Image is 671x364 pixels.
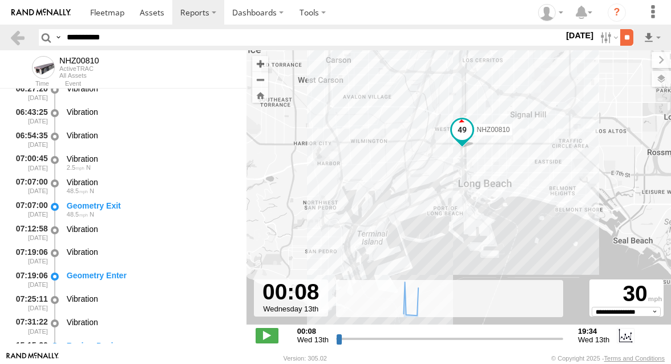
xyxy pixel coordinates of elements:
[9,292,49,313] div: 07:25:11 [DATE]
[67,177,236,187] div: Vibration
[9,29,26,46] a: Back to previous Page
[67,187,88,194] span: 48.5
[297,327,329,335] strong: 00:08
[67,107,236,117] div: Vibration
[67,247,236,257] div: Vibration
[297,335,329,344] span: Wed 13th Aug 2025
[9,152,49,173] div: 07:00:45 [DATE]
[65,81,246,87] div: Event
[11,9,71,17] img: rand-logo.svg
[9,81,49,87] div: Time
[604,355,665,362] a: Terms and Conditions
[67,294,236,304] div: Vibration
[477,126,510,134] span: NHZ00810
[67,83,236,94] div: Vibration
[67,317,236,327] div: Vibration
[551,355,665,362] div: © Copyright 2025 -
[59,56,99,65] div: NHZ00810 - View Asset History
[256,328,278,343] label: Play/Stop
[6,353,59,364] a: Visit our Website
[534,4,567,21] div: Zulema McIntosch
[9,175,49,197] div: 07:07:00 [DATE]
[642,29,662,46] label: Export results as...
[54,29,63,46] label: Search Query
[67,201,236,211] div: Geometry Exit
[59,65,99,72] div: ActiveTRAC
[9,269,49,290] div: 07:19:06 [DATE]
[591,281,662,307] div: 30
[252,56,268,71] button: Zoom in
[67,224,236,234] div: Vibration
[9,82,49,103] div: 06:27:20 [DATE]
[252,87,268,103] button: Zoom Home
[9,339,49,360] div: 15:15:20 [DATE]
[9,315,49,337] div: 07:31:22 [DATE]
[564,29,596,42] label: [DATE]
[86,164,91,171] span: Heading: 352
[596,29,620,46] label: Search Filter Options
[9,246,49,267] div: 07:19:06 [DATE]
[67,130,236,141] div: Vibration
[67,211,88,218] span: 48.5
[608,3,626,22] i: ?
[90,211,94,218] span: Heading: 356
[252,71,268,87] button: Zoom out
[578,335,609,344] span: Wed 13th Aug 2025
[67,341,236,351] div: Review Device
[90,187,94,194] span: Heading: 356
[67,164,84,171] span: 2.5
[67,154,236,164] div: Vibration
[67,270,236,281] div: Geometry Enter
[9,199,49,220] div: 07:07:00 [DATE]
[59,72,99,79] div: All Assets
[9,129,49,150] div: 06:54:35 [DATE]
[578,327,609,335] strong: 19:34
[9,105,49,126] div: 06:43:25 [DATE]
[9,222,49,243] div: 07:12:58 [DATE]
[284,355,327,362] div: Version: 305.02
